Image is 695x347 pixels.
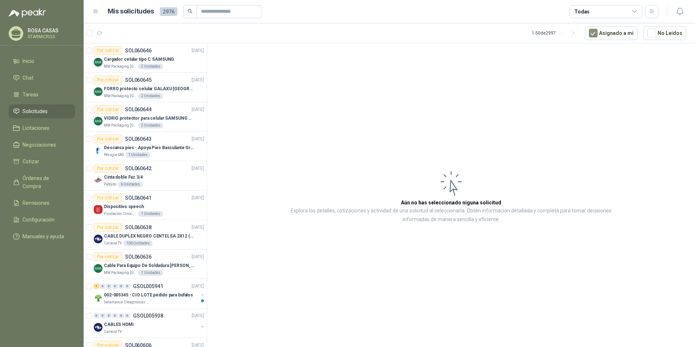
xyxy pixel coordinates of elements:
a: Por cotizarSOL060643[DATE] Company LogoDescansa pies - Apoya Pies Basculante Graduable Ergonómico... [84,132,207,161]
p: SOL060646 [125,48,152,53]
img: Company Logo [94,146,103,155]
span: Tareas [23,91,39,99]
a: Por cotizarSOL060642[DATE] Company LogoCinta doble Faz 3/4Patojito6 Unidades [84,161,207,191]
a: Por cotizarSOL060645[DATE] Company LogoFORRO protecto celular GALAXU [GEOGRAPHIC_DATA] A16 5GMM P... [84,73,207,102]
p: Caracol TV [104,240,122,246]
span: search [188,9,193,14]
div: 0 [118,284,124,289]
p: MM Packaging [GEOGRAPHIC_DATA] [104,123,137,128]
a: Inicio [9,54,75,68]
a: Por cotizarSOL060638[DATE] Company LogoCABLE DUPLEX NEGRO CENTELSA 2X12 (COLOR NEGRO)Caracol TV10... [84,220,207,250]
p: 002-005345 - CIO LOTE pedido para bufalos [104,292,193,299]
span: Remisiones [23,199,49,207]
p: [DATE] [192,77,204,84]
div: 1 Unidades [138,270,163,276]
span: Chat [23,74,33,82]
p: Cinta doble Faz 3/4 [104,174,143,181]
div: 1 - 50 de 2997 [532,27,579,39]
p: GSOL005938 [133,313,163,318]
a: 1 0 0 0 0 0 GSOL005941[DATE] Company Logo002-005345 - CIO LOTE pedido para bufalosSalamanca Oleag... [94,282,205,305]
img: Company Logo [94,323,103,332]
p: CABLE DUPLEX NEGRO CENTELSA 2X12 (COLOR NEGRO) [104,233,194,240]
div: 2 Unidades [138,93,163,99]
p: SOL060645 [125,77,152,83]
img: Company Logo [94,87,103,96]
a: Chat [9,71,75,85]
button: No Leídos [643,26,686,40]
h1: Mis solicitudes [108,6,154,17]
p: GSOL005941 [133,284,163,289]
p: [DATE] [192,254,204,260]
img: Company Logo [94,58,103,67]
img: Company Logo [94,117,103,125]
div: Todas [574,8,590,16]
a: Solicitudes [9,104,75,118]
p: Explora los detalles, cotizaciones y actividad de una solicitud al seleccionarla. Obtén informaci... [280,207,622,224]
div: 1 Unidades [125,152,150,158]
p: ROSA CASAS [28,28,73,33]
div: 0 [100,284,105,289]
p: STARMICROS [28,35,73,39]
p: VIDRIO protector para celular SAMSUNG GALAXI A16 5G [104,115,194,122]
a: Manuales y ayuda [9,230,75,243]
div: 1 [94,284,99,289]
a: Remisiones [9,196,75,210]
img: Company Logo [94,235,103,243]
p: Caracol TV [104,329,122,335]
div: Por cotizar [94,76,122,84]
div: Por cotizar [94,223,122,232]
p: Patojito [104,182,116,187]
div: Por cotizar [94,135,122,143]
a: Licitaciones [9,121,75,135]
a: Cotizar [9,155,75,168]
p: Cable Para Equipo De Soldadura [PERSON_NAME] [104,262,194,269]
a: Negociaciones [9,138,75,152]
a: Órdenes de Compra [9,171,75,193]
div: Por cotizar [94,164,122,173]
span: Inicio [23,57,34,65]
p: [DATE] [192,47,204,54]
a: 0 0 0 0 0 0 GSOL005938[DATE] Company LogoCABLES HDMICaracol TV [94,311,205,335]
div: Por cotizar [94,252,122,261]
p: Fundación Clínica Shaio [104,211,137,217]
h3: Aún no has seleccionado niguna solicitud [401,199,501,207]
span: Manuales y ayuda [23,232,64,240]
div: 2 Unidades [138,64,163,69]
p: Salamanca Oleaginosas SAS [104,299,150,305]
div: Por cotizar [94,194,122,202]
p: Dispositivo speech [104,203,144,210]
a: Por cotizarSOL060644[DATE] Company LogoVIDRIO protector para celular SAMSUNG GALAXI A16 5GMM Pack... [84,102,207,132]
p: MM Packaging [GEOGRAPHIC_DATA] [104,270,137,276]
p: Descansa pies - Apoya Pies Basculante Graduable Ergonómico [104,144,194,151]
p: SOL060638 [125,225,152,230]
button: Asignado a mi [585,26,638,40]
p: SOL060642 [125,166,152,171]
p: [DATE] [192,165,204,172]
p: CABLES HDMI [104,321,134,328]
div: 0 [112,313,118,318]
img: Company Logo [94,264,103,273]
p: SOL060644 [125,107,152,112]
a: Por cotizarSOL060636[DATE] Company LogoCable Para Equipo De Soldadura [PERSON_NAME]MM Packaging [... [84,250,207,279]
img: Logo peakr [9,9,46,17]
div: 0 [125,284,130,289]
span: Licitaciones [23,124,49,132]
div: Por cotizar [94,105,122,114]
p: [DATE] [192,283,204,290]
span: Solicitudes [23,107,48,115]
span: Negociaciones [23,141,56,149]
img: Company Logo [94,205,103,214]
p: [DATE] [192,106,204,113]
div: 6 Unidades [118,182,143,187]
p: [DATE] [192,224,204,231]
p: Perugia SAS [104,152,124,158]
div: 0 [112,284,118,289]
p: SOL060636 [125,254,152,259]
div: 100 Unidades [123,240,153,246]
a: Tareas [9,88,75,101]
div: 2 Unidades [138,123,163,128]
p: SOL060643 [125,136,152,141]
p: SOL060641 [125,195,152,200]
p: MM Packaging [GEOGRAPHIC_DATA] [104,64,137,69]
p: Cargador celular tipo C SAMSUNG [104,56,174,63]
